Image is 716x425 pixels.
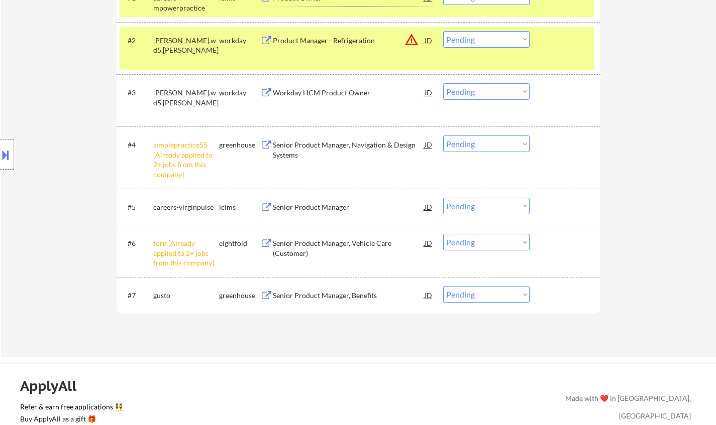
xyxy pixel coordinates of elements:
div: workday [219,88,260,98]
div: greenhouse [219,140,260,150]
div: icims [219,202,260,212]
div: eightfold [219,238,260,248]
div: #2 [128,36,145,46]
div: Made with ❤️ in [GEOGRAPHIC_DATA], [GEOGRAPHIC_DATA] [561,389,691,424]
div: greenhouse [219,291,260,301]
div: Senior Product Manager, Vehicle Care (Customer) [273,238,425,258]
div: [PERSON_NAME].wd5.[PERSON_NAME] [153,36,219,55]
div: Product Manager - Refrigeration [273,36,425,46]
div: Workday HCM Product Owner [273,88,425,98]
div: careers-virginpulse [153,202,219,212]
div: JD [424,135,434,154]
div: #7 [128,291,145,301]
div: JD [424,198,434,216]
div: Senior Product Manager, Navigation & Design Systems [273,140,425,160]
div: workday [219,36,260,46]
div: gusto [153,291,219,301]
div: JD [424,83,434,101]
div: simplepractice55 [Already applied to 2+ jobs from this company] [153,140,219,179]
div: ford [Already applied to 2+ jobs from this company] [153,238,219,268]
button: warning_amber [404,33,419,47]
div: Senior Product Manager [273,202,425,212]
div: Senior Product Manager, Benefits [273,291,425,301]
a: Refer & earn free applications 👯‍♀️ [20,403,355,414]
div: ApplyAll [20,377,88,394]
div: JD [424,234,434,252]
div: JD [424,286,434,304]
div: JD [424,31,434,49]
div: Buy ApplyAll as a gift 🎁 [20,415,121,422]
div: [PERSON_NAME].wd5.[PERSON_NAME] [153,88,219,107]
